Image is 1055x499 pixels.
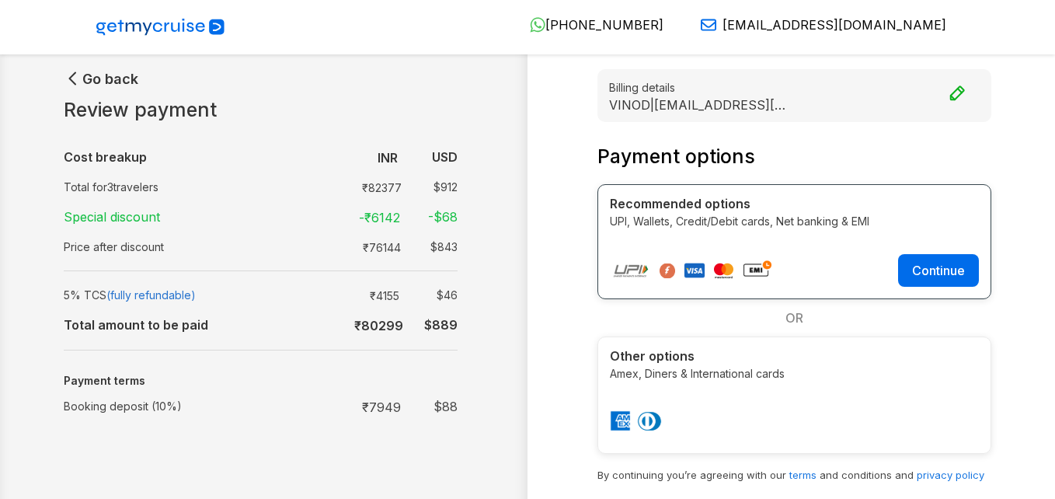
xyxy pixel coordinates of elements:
strong: -$ 68 [428,209,458,225]
td: : [320,201,328,232]
span: [PHONE_NUMBER] [545,17,663,33]
button: Go back [64,69,138,88]
td: : [320,141,328,173]
td: : [320,173,328,201]
b: Total amount to be paid [64,317,208,333]
div: OR [597,299,991,337]
img: WhatsApp [530,17,545,33]
strong: -₹ 6142 [359,210,400,225]
b: USD [432,149,458,165]
td: $ 46 [406,284,458,306]
h4: Other options [610,349,979,364]
td: : [320,232,328,261]
td: ₹ 82377 [350,176,408,198]
small: Billing details [609,79,980,96]
p: By continuing you’re agreeing with our and conditions and [597,466,991,483]
b: ₹ 80299 [354,318,403,333]
strong: $ 88 [433,399,458,414]
b: INR [378,150,398,166]
td: Total for 3 travelers [64,173,320,201]
td: $ 912 [408,176,458,198]
td: $ 843 [407,236,458,258]
h4: Recommended options [610,197,979,211]
h3: Payment options [597,145,991,169]
td: : [320,391,328,422]
td: 5% TCS [64,281,320,309]
td: Price after discount [64,232,320,261]
h5: Payment terms [64,375,458,388]
td: ₹ 4155 [350,284,406,306]
a: privacy policy [917,469,984,481]
button: Continue [898,254,979,287]
span: (fully refundable) [106,288,196,302]
p: UPI, Wallets, Credit/Debit cards, Net banking & EMI [610,213,979,229]
td: : [320,309,328,340]
span: [EMAIL_ADDRESS][DOMAIN_NAME] [722,17,946,33]
strong: ₹ 7949 [362,400,401,415]
b: Cost breakup [64,149,147,165]
h1: Review payment [64,99,458,122]
td: : [320,281,328,309]
a: [PHONE_NUMBER] [517,17,663,33]
img: Email [701,17,716,33]
a: [EMAIL_ADDRESS][DOMAIN_NAME] [688,17,946,33]
td: Booking deposit (10%) [64,391,320,422]
p: VINOD | [EMAIL_ADDRESS][DOMAIN_NAME] [609,97,788,112]
p: Amex, Diners & International cards [610,365,979,382]
strong: Special discount [64,209,160,225]
a: terms [789,469,816,481]
td: ₹ 76144 [350,236,407,258]
b: $ 889 [424,317,458,333]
